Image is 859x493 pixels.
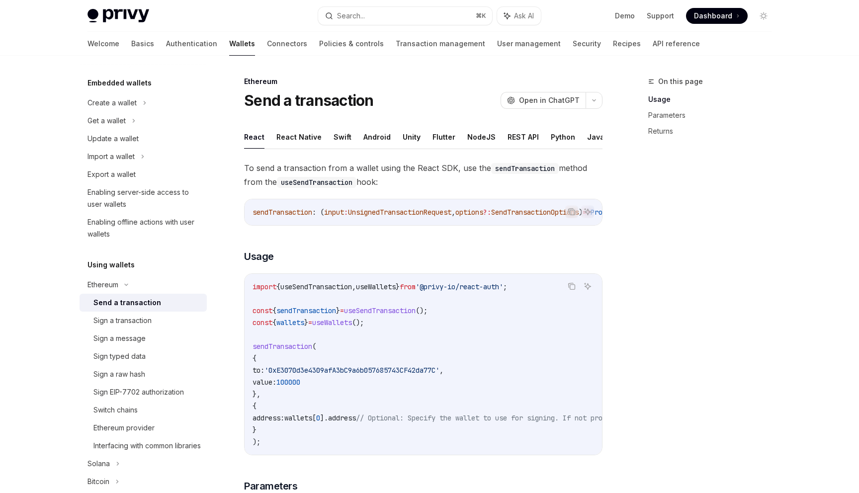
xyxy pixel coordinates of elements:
[253,425,257,434] span: }
[80,437,207,455] a: Interfacing with common libraries
[87,9,149,23] img: light logo
[253,390,260,399] span: },
[87,168,136,180] div: Export a wallet
[272,306,276,315] span: {
[344,306,416,315] span: useSendTransaction
[276,282,280,291] span: {
[356,282,396,291] span: useWallets
[244,479,297,493] span: Parameters
[579,208,583,217] span: )
[455,208,483,217] span: options
[356,413,750,422] span: // Optional: Specify the wallet to use for signing. If not provided, the first wallet will be used.
[253,378,276,387] span: value:
[304,318,308,327] span: }
[497,32,561,56] a: User management
[439,366,443,375] span: ,
[508,125,539,149] button: REST API
[483,208,491,217] span: ?:
[253,437,260,446] span: );
[276,306,336,315] span: sendTransaction
[87,476,109,488] div: Bitcoin
[648,123,779,139] a: Returns
[87,458,110,470] div: Solana
[613,32,641,56] a: Recipes
[87,259,135,271] h5: Using wallets
[344,208,348,217] span: :
[647,11,674,21] a: Support
[253,342,312,351] span: sendTransaction
[403,125,421,149] button: Unity
[476,12,486,20] span: ⌘ K
[80,130,207,148] a: Update a wallet
[253,318,272,327] span: const
[581,280,594,293] button: Ask AI
[80,347,207,365] a: Sign typed data
[80,329,207,347] a: Sign a message
[93,440,201,452] div: Interfacing with common libraries
[396,282,400,291] span: }
[272,318,276,327] span: {
[244,77,602,86] div: Ethereum
[318,7,492,25] button: Search...⌘K
[253,282,276,291] span: import
[432,125,455,149] button: Flutter
[276,318,304,327] span: wallets
[284,413,312,422] span: wallets
[565,280,578,293] button: Copy the contents from the code block
[253,354,257,363] span: {
[416,306,428,315] span: ();
[267,32,307,56] a: Connectors
[276,125,322,149] button: React Native
[80,365,207,383] a: Sign a raw hash
[514,11,534,21] span: Ask AI
[93,404,138,416] div: Switch chains
[497,7,541,25] button: Ask AI
[87,97,137,109] div: Create a wallet
[686,8,748,24] a: Dashboard
[244,249,274,263] span: Usage
[87,32,119,56] a: Welcome
[312,318,352,327] span: useWallets
[87,279,118,291] div: Ethereum
[316,413,320,422] span: 0
[80,213,207,243] a: Enabling offline actions with user wallets
[87,77,152,89] h5: Embedded wallets
[416,282,503,291] span: '@privy-io/react-auth'
[87,115,126,127] div: Get a wallet
[280,282,352,291] span: useSendTransaction
[501,92,586,109] button: Open in ChatGPT
[352,318,364,327] span: ();
[363,125,391,149] button: Android
[551,125,575,149] button: Python
[519,95,580,105] span: Open in ChatGPT
[93,350,146,362] div: Sign typed data
[277,177,356,188] code: useSendTransaction
[244,91,374,109] h1: Send a transaction
[93,368,145,380] div: Sign a raw hash
[312,208,324,217] span: : (
[93,332,146,344] div: Sign a message
[467,125,496,149] button: NodeJS
[565,205,578,218] button: Copy the contents from the code block
[87,186,201,210] div: Enabling server-side access to user wallets
[337,10,365,22] div: Search...
[93,422,155,434] div: Ethereum provider
[93,315,152,327] div: Sign a transaction
[93,386,184,398] div: Sign EIP-7702 authorization
[264,366,439,375] span: '0xE3070d3e4309afA3bC9a6b057685743CF42da77C'
[80,183,207,213] a: Enabling server-side access to user wallets
[276,378,300,387] span: 100000
[348,208,451,217] span: UnsignedTransactionRequest
[340,306,344,315] span: =
[87,133,139,145] div: Update a wallet
[451,208,455,217] span: ,
[229,32,255,56] a: Wallets
[581,205,594,218] button: Ask AI
[244,161,602,189] span: To send a transaction from a wallet using the React SDK, use the method from the hook:
[253,306,272,315] span: const
[253,208,312,217] span: sendTransaction
[400,282,416,291] span: from
[615,11,635,21] a: Demo
[253,402,257,411] span: {
[328,413,356,422] span: address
